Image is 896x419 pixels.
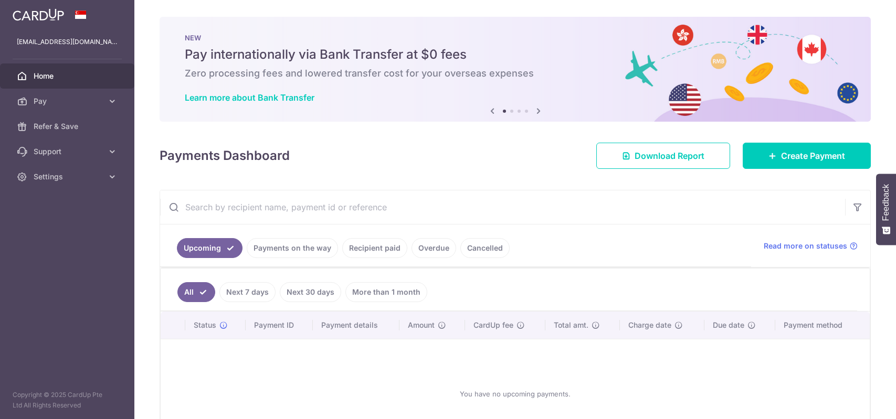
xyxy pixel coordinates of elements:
span: Total amt. [554,320,588,330]
span: CardUp fee [473,320,513,330]
span: Charge date [628,320,671,330]
img: Bank transfer banner [160,17,871,122]
a: Next 7 days [219,282,276,302]
h6: Zero processing fees and lowered transfer cost for your overseas expenses [185,67,846,80]
p: NEW [185,34,846,42]
img: CardUp [13,8,64,21]
a: Upcoming [177,238,243,258]
th: Payment method [775,311,870,339]
a: Recipient paid [342,238,407,258]
a: Next 30 days [280,282,341,302]
th: Payment ID [246,311,313,339]
a: Download Report [596,143,730,169]
span: Refer & Save [34,121,103,132]
a: All [177,282,215,302]
span: Support [34,146,103,157]
a: More than 1 month [345,282,427,302]
span: Status [194,320,216,330]
input: Search by recipient name, payment id or reference [160,190,845,224]
span: Feedback [881,184,891,221]
a: Cancelled [460,238,510,258]
span: Create Payment [781,149,845,162]
h5: Pay internationally via Bank Transfer at $0 fees [185,46,846,63]
a: Payments on the way [247,238,338,258]
span: Settings [34,171,103,182]
span: Amount [408,320,435,330]
a: Learn more about Bank Transfer [185,92,314,103]
a: Create Payment [743,143,871,169]
span: Home [34,71,103,81]
span: Download Report [635,149,704,162]
a: Overdue [412,238,456,258]
span: Due date [713,320,744,330]
span: Read more on statuses [764,241,847,251]
h4: Payments Dashboard [160,146,290,165]
span: Pay [34,96,103,106]
p: [EMAIL_ADDRESS][DOMAIN_NAME] [17,37,118,47]
button: Feedback - Show survey [876,174,896,245]
th: Payment details [313,311,400,339]
a: Read more on statuses [764,241,858,251]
